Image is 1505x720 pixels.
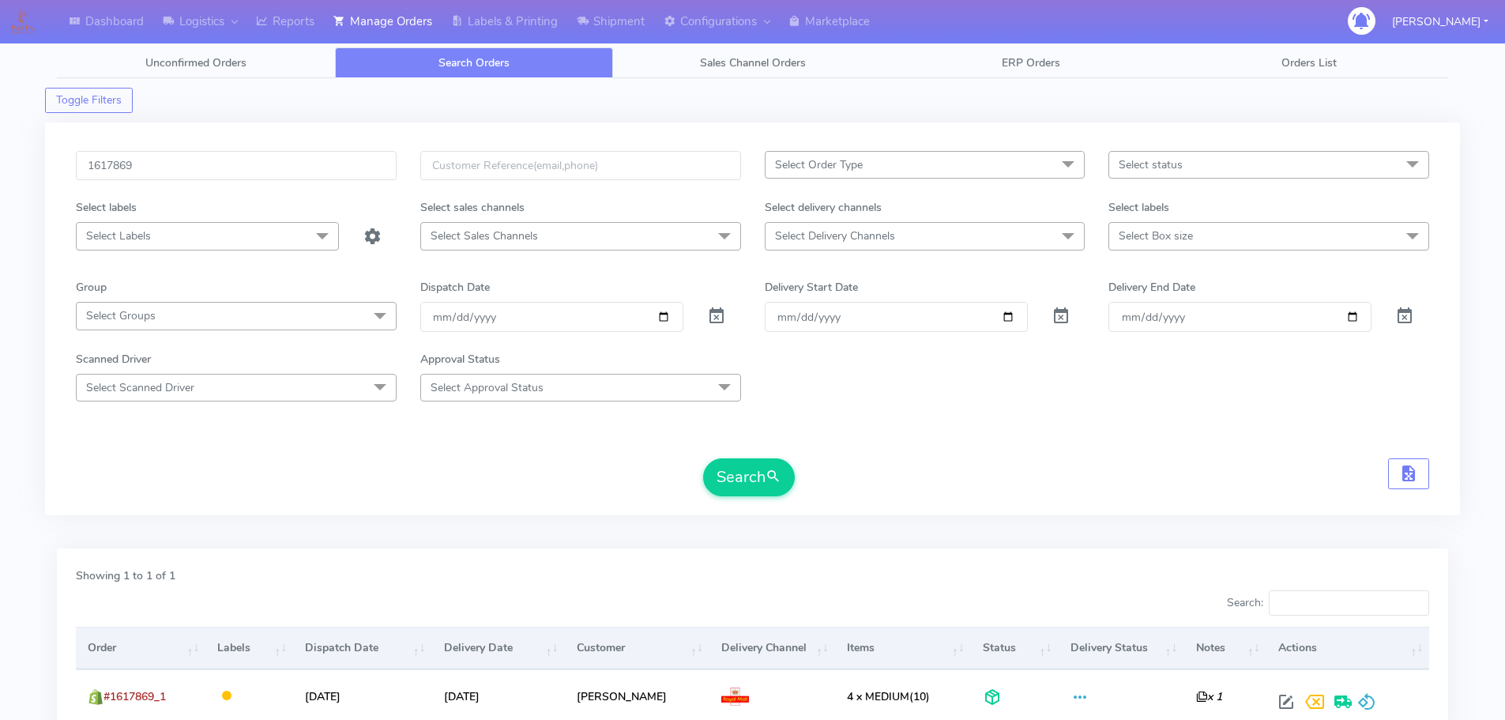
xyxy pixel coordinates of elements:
[775,157,863,172] span: Select Order Type
[438,55,510,70] span: Search Orders
[835,627,971,669] th: Items: activate to sort column ascending
[1119,228,1193,243] span: Select Box size
[76,199,137,216] label: Select labels
[76,567,175,584] label: Showing 1 to 1 of 1
[1266,627,1429,669] th: Actions: activate to sort column ascending
[971,627,1059,669] th: Status: activate to sort column ascending
[86,228,151,243] span: Select Labels
[564,627,709,669] th: Customer: activate to sort column ascending
[1269,590,1429,616] input: Search:
[293,627,431,669] th: Dispatch Date: activate to sort column ascending
[86,380,194,395] span: Select Scanned Driver
[1119,157,1183,172] span: Select status
[205,627,293,669] th: Labels: activate to sort column ascending
[709,627,835,669] th: Delivery Channel: activate to sort column ascending
[775,228,895,243] span: Select Delivery Channels
[700,55,806,70] span: Sales Channel Orders
[76,627,205,669] th: Order: activate to sort column ascending
[847,689,930,704] span: (10)
[86,308,156,323] span: Select Groups
[45,88,133,113] button: Toggle Filters
[76,279,107,296] label: Group
[431,380,544,395] span: Select Approval Status
[1281,55,1337,70] span: Orders List
[420,351,500,368] label: Approval Status
[420,151,741,180] input: Customer Reference(email,phone)
[76,351,151,368] label: Scanned Driver
[431,228,538,243] span: Select Sales Channels
[1108,279,1195,296] label: Delivery End Date
[420,279,490,296] label: Dispatch Date
[1108,199,1169,216] label: Select labels
[420,199,525,216] label: Select sales channels
[1227,590,1429,616] label: Search:
[103,689,166,704] span: #1617869_1
[57,47,1448,78] ul: Tabs
[76,151,397,180] input: Order Id
[765,279,858,296] label: Delivery Start Date
[88,689,103,705] img: shopify.png
[1196,689,1222,704] i: x 1
[1058,627,1183,669] th: Delivery Status: activate to sort column ascending
[145,55,246,70] span: Unconfirmed Orders
[1002,55,1060,70] span: ERP Orders
[847,689,909,704] span: 4 x MEDIUM
[765,199,882,216] label: Select delivery channels
[432,627,565,669] th: Delivery Date: activate to sort column ascending
[721,688,749,707] img: Royal Mail
[1380,6,1500,38] button: [PERSON_NAME]
[1183,627,1266,669] th: Notes: activate to sort column ascending
[703,458,795,496] button: Search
